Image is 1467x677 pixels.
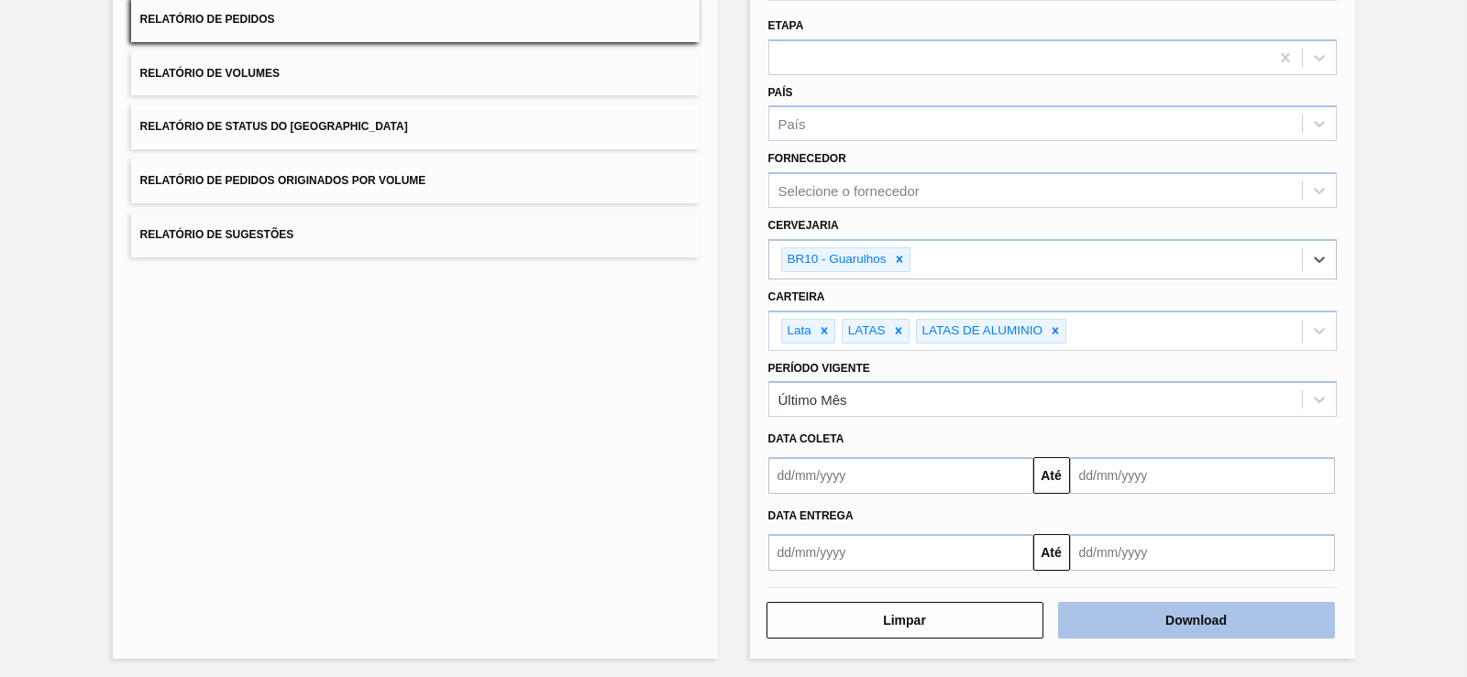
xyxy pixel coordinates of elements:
[768,290,825,303] label: Carteira
[1070,457,1335,494] input: dd/mm/yyyy
[1070,534,1335,571] input: dd/mm/yyyy
[131,104,700,149] button: Relatório de Status do [GEOGRAPHIC_DATA]
[782,248,889,271] div: BR10 - Guarulhos
[140,120,408,133] span: Relatório de Status do [GEOGRAPHIC_DATA]
[140,13,275,26] span: Relatório de Pedidos
[768,457,1033,494] input: dd/mm/yyyy
[140,174,426,187] span: Relatório de Pedidos Originados por Volume
[1033,534,1070,571] button: Até
[778,183,920,199] div: Selecione o fornecedor
[917,320,1046,343] div: LATAS DE ALUMINIO
[140,67,280,80] span: Relatório de Volumes
[1058,602,1335,639] button: Download
[768,362,870,375] label: Período Vigente
[1033,457,1070,494] button: Até
[131,51,700,96] button: Relatório de Volumes
[768,509,854,522] span: Data Entrega
[767,602,1043,639] button: Limpar
[778,392,847,408] div: Último Mês
[768,432,844,445] span: Data coleta
[768,86,793,99] label: País
[131,213,700,257] button: Relatório de Sugestões
[768,534,1033,571] input: dd/mm/yyyy
[768,19,804,32] label: Etapa
[768,219,839,232] label: Cervejaria
[131,158,700,203] button: Relatório de Pedidos Originados por Volume
[778,116,806,132] div: País
[768,152,846,165] label: Fornecedor
[140,228,294,241] span: Relatório de Sugestões
[843,320,888,343] div: LATAS
[782,320,814,343] div: Lata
